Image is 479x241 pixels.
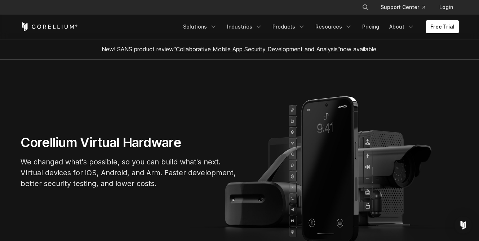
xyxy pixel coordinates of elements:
[358,20,383,33] a: Pricing
[375,1,431,14] a: Support Center
[21,156,237,189] p: We changed what's possible, so you can build what's next. Virtual devices for iOS, Android, and A...
[434,1,459,14] a: Login
[179,20,459,33] div: Navigation Menu
[426,20,459,33] a: Free Trial
[385,20,419,33] a: About
[454,216,472,234] div: Open Intercom Messenger
[174,46,340,53] a: "Collaborative Mobile App Security Development and Analysis"
[21,22,78,31] a: Corellium Home
[179,20,221,33] a: Solutions
[311,20,356,33] a: Resources
[102,46,378,53] span: New! SANS product review now available.
[223,20,267,33] a: Industries
[353,1,459,14] div: Navigation Menu
[359,1,372,14] button: Search
[21,134,237,151] h1: Corellium Virtual Hardware
[268,20,310,33] a: Products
